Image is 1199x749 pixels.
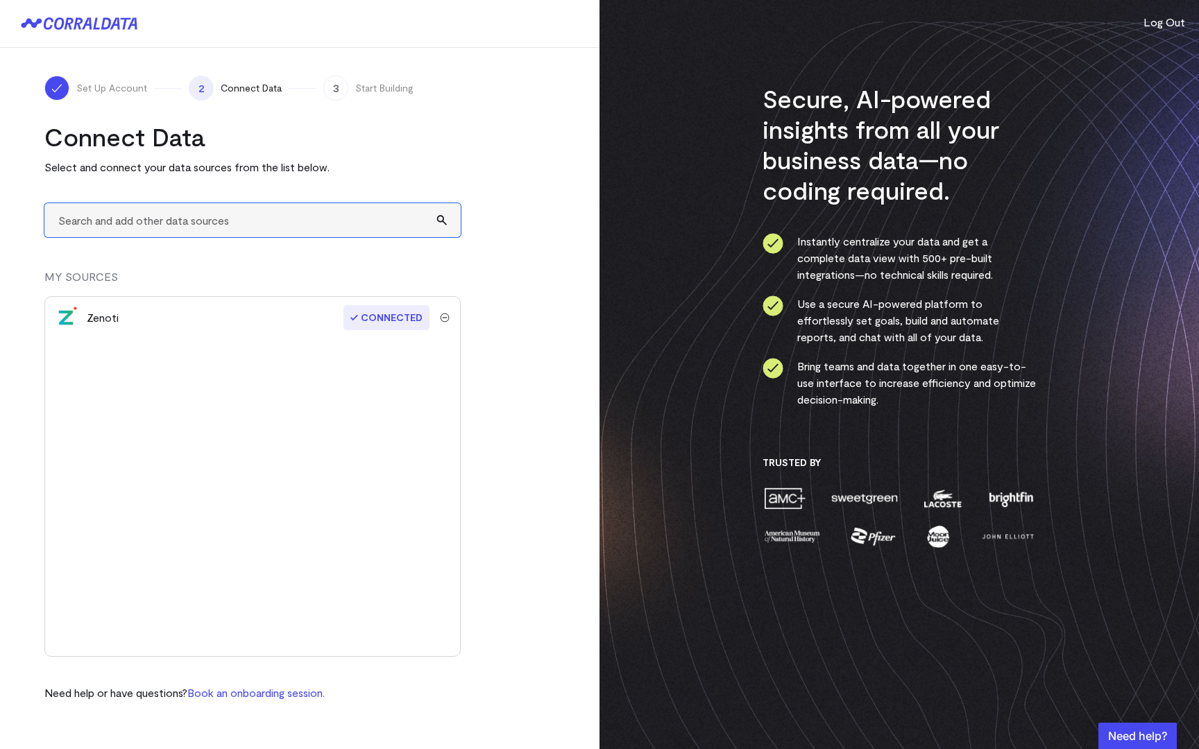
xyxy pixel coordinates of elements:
[763,456,1037,469] h3: Trusted By
[55,307,77,329] img: zenoti-2086f9c1.png
[343,305,430,330] span: Connected
[763,233,783,254] img: ico-check-circle-4b19435c.svg
[76,81,147,95] span: Set Up Account
[44,203,461,237] input: Search and add other data sources
[763,233,1037,283] li: Instantly centralize your data and get a complete data view with 500+ pre-built integrations—no t...
[763,295,783,316] img: ico-check-circle-4b19435c.svg
[986,486,1036,510] img: brightfin-a251e171.png
[355,81,414,95] span: Start Building
[323,76,348,101] span: 3
[440,313,450,322] img: trash-40e54a27.svg
[44,121,461,152] h2: Connect Data
[763,83,1037,205] h3: Secure, AI-powered insights from all your business data—no coding required.
[763,486,807,510] img: amc-0b11a8f1.png
[44,268,461,296] div: MY SOURCES
[849,524,897,549] img: pfizer-e137f5fc.png
[44,685,325,701] p: Need help or have questions?
[763,358,783,379] img: ico-check-circle-4b19435c.svg
[763,358,1037,408] li: Bring teams and data together in one easy-to-use interface to increase efficiency and optimize de...
[187,686,325,699] a: Book an onboarding session.
[189,76,214,101] span: 2
[924,524,952,549] img: moon-juice-c312e729.png
[44,159,461,175] p: Select and connect your data sources from the list below.
[87,309,119,326] div: Zenoti
[980,524,1036,549] img: john-elliott-25751c40.png
[922,486,963,510] img: lacoste-7a6b0538.png
[50,81,64,95] img: ico-check-white-5ff98cb1.svg
[763,295,1037,345] li: Use a secure AI-powered platform to effortlessly set goals, build and automate reports, and chat ...
[830,486,899,510] img: sweetgreen-1d1fb32c.png
[1143,14,1185,31] button: Log Out
[763,524,822,549] img: amnh-5afada46.png
[221,81,282,95] span: Connect Data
